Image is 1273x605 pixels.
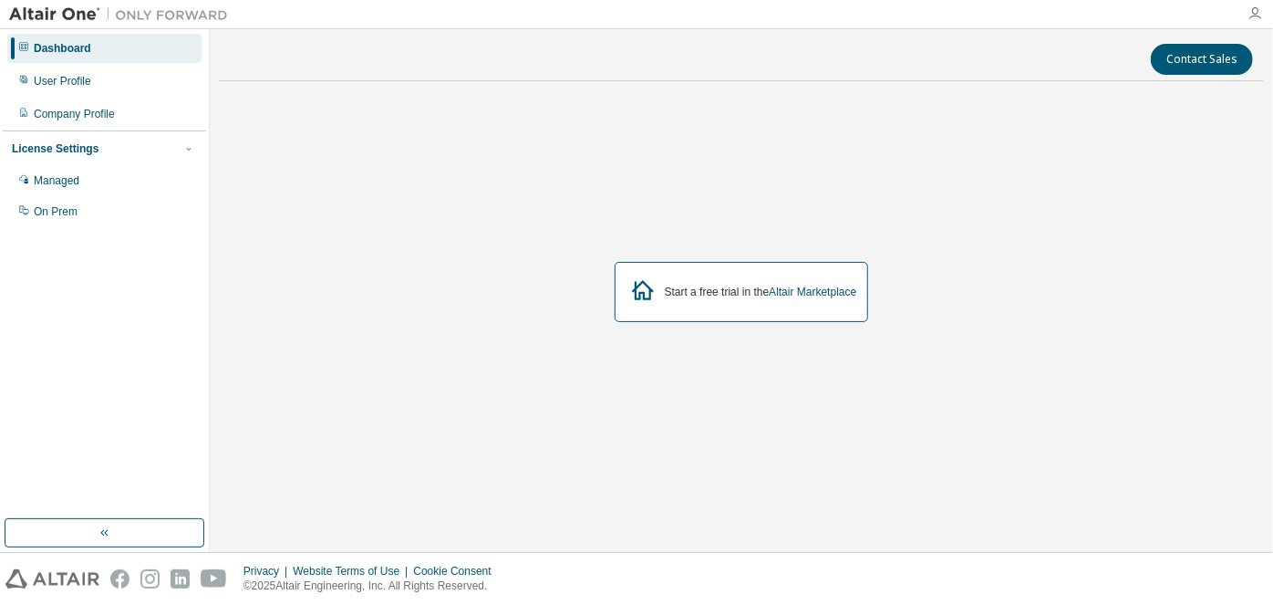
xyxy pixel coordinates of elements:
[1151,44,1253,75] button: Contact Sales
[34,204,78,219] div: On Prem
[34,173,79,188] div: Managed
[769,286,856,298] a: Altair Marketplace
[5,569,99,589] img: altair_logo.svg
[293,564,413,579] div: Website Terms of Use
[12,141,98,156] div: License Settings
[9,5,237,24] img: Altair One
[201,569,227,589] img: youtube.svg
[243,579,502,594] p: © 2025 Altair Engineering, Inc. All Rights Reserved.
[34,41,91,56] div: Dashboard
[110,569,129,589] img: facebook.svg
[243,564,293,579] div: Privacy
[140,569,160,589] img: instagram.svg
[413,564,502,579] div: Cookie Consent
[171,569,190,589] img: linkedin.svg
[34,107,115,121] div: Company Profile
[34,74,91,89] div: User Profile
[665,285,857,299] div: Start a free trial in the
